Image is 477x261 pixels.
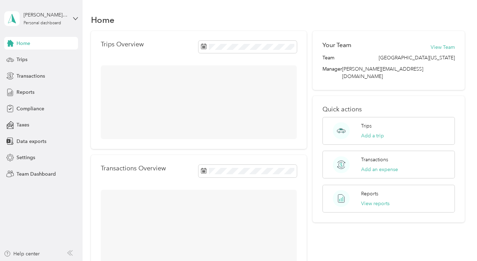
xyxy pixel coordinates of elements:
button: Help center [4,250,40,257]
span: Transactions [17,72,45,80]
span: Team [322,54,334,61]
button: Add an expense [361,166,398,173]
span: Home [17,40,30,47]
span: Taxes [17,121,29,129]
div: [PERSON_NAME][GEOGRAPHIC_DATA] [24,11,67,19]
span: Compliance [17,105,44,112]
span: Manager [322,65,342,80]
p: Trips [361,122,372,130]
span: Data exports [17,138,46,145]
span: [PERSON_NAME][EMAIL_ADDRESS][DOMAIN_NAME] [342,66,423,79]
div: Personal dashboard [24,21,61,25]
span: Team Dashboard [17,170,56,178]
button: View reports [361,200,390,207]
p: Quick actions [322,106,455,113]
p: Reports [361,190,378,197]
p: Transactions [361,156,388,163]
span: Settings [17,154,35,161]
h2: Your Team [322,41,351,50]
h1: Home [91,16,115,24]
span: Reports [17,89,34,96]
button: View Team [431,44,455,51]
p: Trips Overview [101,41,144,48]
span: [GEOGRAPHIC_DATA][US_STATE] [379,54,455,61]
p: Transactions Overview [101,165,166,172]
iframe: Everlance-gr Chat Button Frame [438,222,477,261]
button: Add a trip [361,132,384,139]
span: Trips [17,56,27,63]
